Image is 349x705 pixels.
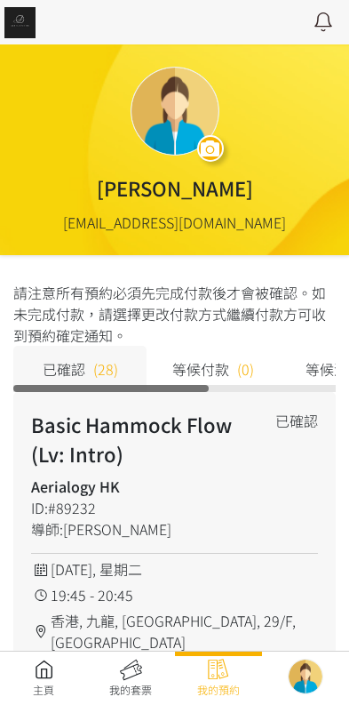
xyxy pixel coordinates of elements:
div: 已確認 [275,410,318,431]
div: ID:#89232 [31,497,260,518]
span: (28) [93,358,118,380]
div: 導師:[PERSON_NAME] [31,518,260,540]
div: [EMAIL_ADDRESS][DOMAIN_NAME] [63,212,286,233]
h2: Basic Hammock Flow (Lv: Intro) [31,410,260,469]
h4: Aerialogy HK [31,476,260,497]
span: (0) [237,358,254,380]
div: 19:45 - 20:45 [31,584,318,605]
div: [PERSON_NAME] [97,173,253,203]
span: 等候付款 [172,358,229,380]
span: 香港, 九龍, [GEOGRAPHIC_DATA], 29/F, [GEOGRAPHIC_DATA] [51,610,318,653]
div: [DATE], 星期二 [31,558,318,580]
span: 已確認 [43,358,85,380]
